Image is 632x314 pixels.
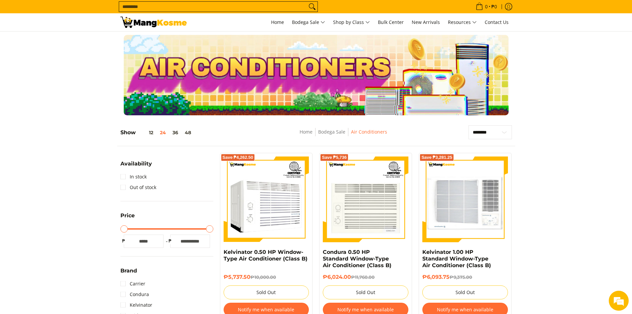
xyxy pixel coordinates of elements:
a: Home [268,13,287,31]
del: ₱10,000.00 [250,274,276,280]
span: ₱ [120,238,127,244]
a: Condura [120,289,149,300]
a: Kelvinator 0.50 HP Window-Type Air Conditioner (Class B) [224,249,308,262]
img: Condura 0.50 HP Standard Window-Type Air Conditioner (Class B) [323,157,408,242]
a: Condura 0.50 HP Standard Window-Type Air Conditioner (Class B) [323,249,391,268]
a: Kelvinator [120,300,152,310]
button: Sold Out [422,285,508,299]
del: ₱11,760.00 [351,274,375,280]
nav: Breadcrumbs [253,128,434,143]
span: ₱0 [490,4,498,9]
span: Bodega Sale [292,18,325,27]
span: Save ₱5,736 [322,156,347,159]
summary: Open [120,213,135,223]
img: Bodega Sale Aircon l Mang Kosme: Home Appliances Warehouse Sale [120,17,187,28]
span: Price [120,213,135,218]
a: Home [300,129,313,135]
summary: Open [120,161,152,171]
span: Bulk Center [378,19,404,25]
a: New Arrivals [408,13,443,31]
span: 0 [484,4,489,9]
a: Kelvinator 1.00 HP Standard Window-Type Air Conditioner (Class B) [422,249,491,268]
a: Out of stock [120,182,156,193]
a: Air Conditioners [351,129,387,135]
a: In stock [120,171,147,182]
a: Carrier [120,278,145,289]
a: Shop by Class [330,13,373,31]
span: Save ₱3,281.25 [421,156,452,159]
del: ₱9,375.00 [450,274,472,280]
a: Bodega Sale [318,129,345,135]
button: 12 [136,130,157,135]
h5: Show [120,129,194,136]
button: Search [307,2,317,12]
button: 36 [169,130,181,135]
a: Resources [445,13,480,31]
span: Resources [448,18,477,27]
span: Shop by Class [333,18,370,27]
a: Contact Us [481,13,512,31]
a: Bodega Sale [289,13,328,31]
span: Save ₱4,262.50 [223,156,253,159]
h6: ₱5,737.50 [224,274,309,280]
button: 48 [181,130,194,135]
span: New Arrivals [412,19,440,25]
span: Contact Us [485,19,509,25]
span: • [474,3,499,10]
img: Kelvinator 1.00 HP Standard Window-Type Air Conditioner (Class B) [422,157,508,242]
button: Sold Out [323,285,408,299]
span: ₱ [167,238,174,244]
button: Sold Out [224,285,309,299]
img: Kelvinator 0.50 HP Window-Type Air Conditioner (Class B) [224,157,309,242]
button: 24 [157,130,169,135]
span: Brand [120,268,137,273]
summary: Open [120,268,137,278]
h6: ₱6,093.75 [422,274,508,280]
h6: ₱6,024.00 [323,274,408,280]
span: Availability [120,161,152,166]
nav: Main Menu [193,13,512,31]
a: Bulk Center [375,13,407,31]
span: Home [271,19,284,25]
